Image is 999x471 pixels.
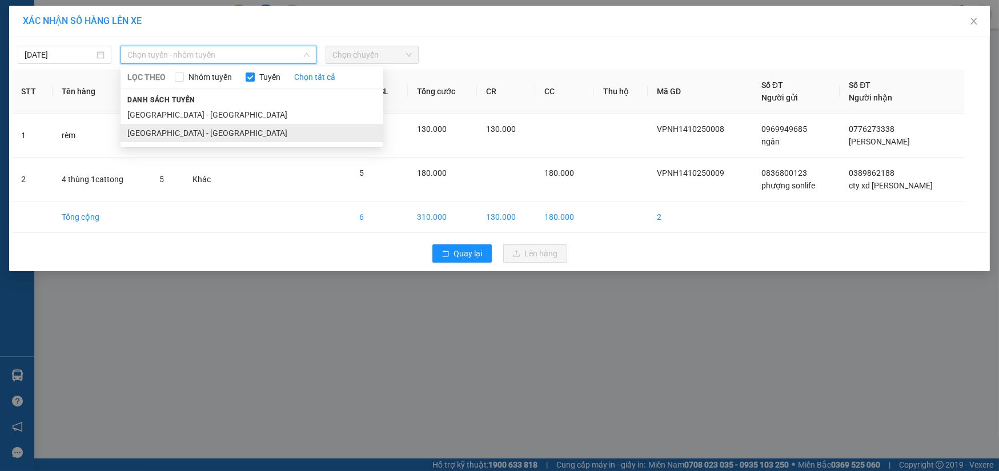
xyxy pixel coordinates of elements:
[535,70,593,114] th: CC
[417,168,447,178] span: 180.000
[417,124,447,134] span: 130.000
[849,137,910,146] span: [PERSON_NAME]
[127,46,310,63] span: Chọn tuyến - nhóm tuyến
[53,70,150,114] th: Tên hàng
[121,106,383,124] li: [GEOGRAPHIC_DATA] - [GEOGRAPHIC_DATA]
[849,93,892,102] span: Người nhận
[648,202,752,233] td: 2
[544,168,574,178] span: 180.000
[477,70,535,114] th: CR
[53,202,150,233] td: Tổng cộng
[761,181,815,190] span: phượng sonlife
[53,158,150,202] td: 4 thùng 1cattong
[594,70,648,114] th: Thu hộ
[183,158,228,202] td: Khác
[657,124,724,134] span: VPNH1410250008
[332,46,412,63] span: Chọn chuyến
[657,168,724,178] span: VPNH1410250009
[849,124,894,134] span: 0776273338
[503,244,567,263] button: uploadLên hàng
[53,114,150,158] td: rèm
[12,114,53,158] td: 1
[535,202,593,233] td: 180.000
[761,124,807,134] span: 0969949685
[23,15,142,26] span: XÁC NHẬN SỐ HÀNG LÊN XE
[486,124,516,134] span: 130.000
[16,5,155,27] span: [PERSON_NAME]
[359,168,364,178] span: 5
[12,70,53,114] th: STT
[184,71,236,83] span: Nhóm tuyến
[127,71,166,83] span: LỌC THEO
[761,93,798,102] span: Người gửi
[255,71,285,83] span: Tuyến
[761,137,780,146] span: ngân
[408,202,477,233] td: 310.000
[958,6,990,38] button: Close
[454,247,483,260] span: Quay lại
[121,95,202,105] span: Danh sách tuyến
[121,124,383,142] li: [GEOGRAPHIC_DATA] - [GEOGRAPHIC_DATA]
[442,249,450,259] span: rollback
[849,168,894,178] span: 0389862188
[408,70,477,114] th: Tổng cước
[648,70,752,114] th: Mã GD
[77,29,95,36] span: [DATE]
[159,175,164,184] span: 5
[849,181,933,190] span: cty xd [PERSON_NAME]
[969,17,978,26] span: close
[25,49,94,61] input: 14/10/2025
[849,80,870,90] span: Số ĐT
[350,202,408,233] td: 6
[12,158,53,202] td: 2
[294,71,335,83] a: Chọn tất cả
[432,244,492,263] button: rollbackQuay lại
[761,80,783,90] span: Số ĐT
[761,168,807,178] span: 0836800123
[10,38,162,59] span: VPNH1410250009
[303,51,310,58] span: down
[477,202,535,233] td: 130.000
